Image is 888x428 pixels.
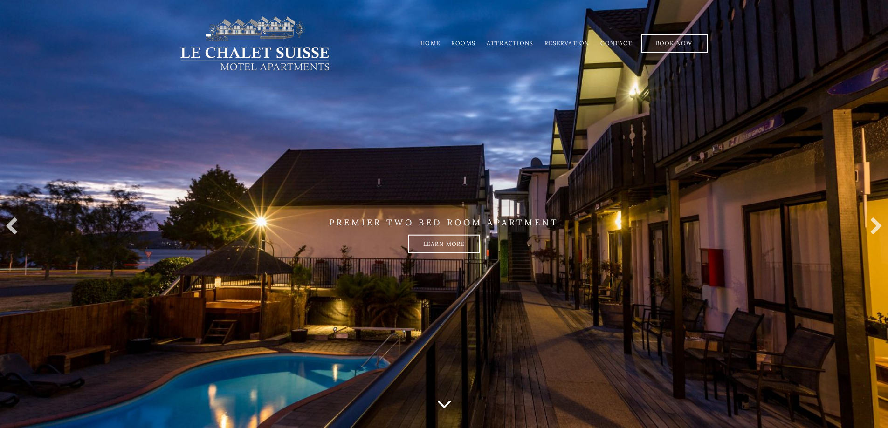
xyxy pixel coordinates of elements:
p: PREMIER TWO BED ROOM APARTMENT [179,217,710,228]
a: Contact [600,40,632,47]
a: Reservation [544,40,589,47]
a: Home [420,40,440,47]
a: Learn more [408,235,480,253]
a: Book Now [641,34,708,53]
a: Attractions [487,40,533,47]
img: lechaletsuisse [179,15,331,71]
a: Rooms [451,40,475,47]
